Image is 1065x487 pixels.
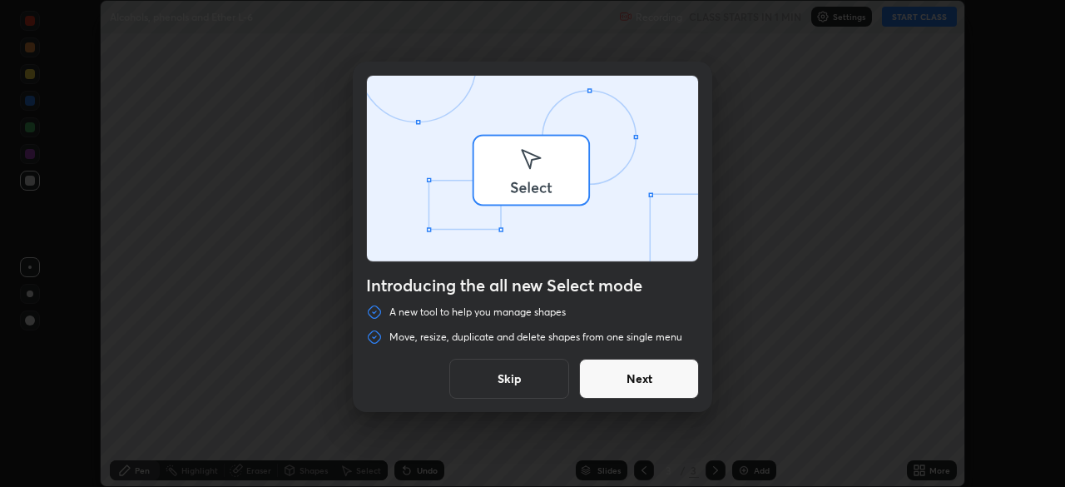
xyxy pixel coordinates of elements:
[366,276,699,296] h4: Introducing the all new Select mode
[389,306,566,319] p: A new tool to help you manage shapes
[367,76,698,265] div: animation
[449,359,569,399] button: Skip
[389,330,682,344] p: Move, resize, duplicate and delete shapes from one single menu
[579,359,699,399] button: Next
